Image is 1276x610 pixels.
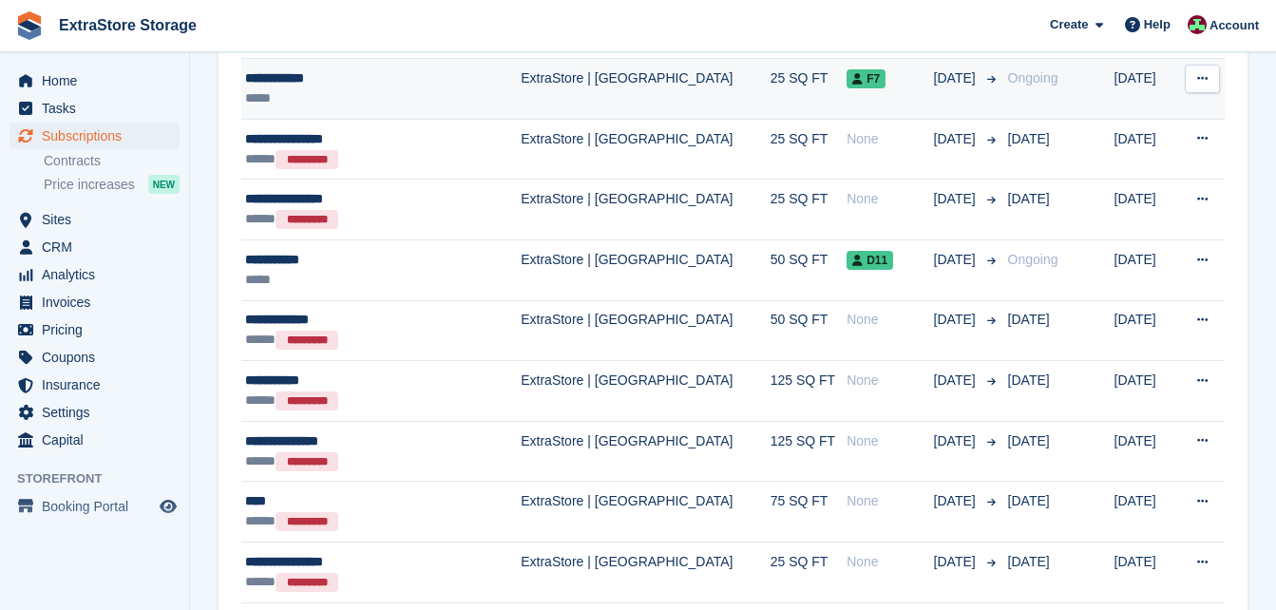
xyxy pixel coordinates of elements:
[934,189,980,209] span: [DATE]
[934,250,980,270] span: [DATE]
[10,234,180,260] a: menu
[1008,493,1050,508] span: [DATE]
[42,206,156,233] span: Sites
[44,174,180,195] a: Price increases NEW
[10,206,180,233] a: menu
[521,361,770,422] td: ExtraStore | [GEOGRAPHIC_DATA]
[771,180,847,240] td: 25 SQ FT
[521,543,770,603] td: ExtraStore | [GEOGRAPHIC_DATA]
[1114,421,1178,482] td: [DATE]
[934,552,980,572] span: [DATE]
[771,300,847,361] td: 50 SQ FT
[1114,240,1178,301] td: [DATE]
[42,493,156,520] span: Booking Portal
[847,552,933,572] div: None
[771,119,847,180] td: 25 SQ FT
[42,427,156,453] span: Capital
[847,129,933,149] div: None
[42,67,156,94] span: Home
[148,175,180,194] div: NEW
[1008,191,1050,206] span: [DATE]
[51,10,204,41] a: ExtraStore Storage
[771,421,847,482] td: 125 SQ FT
[1008,312,1050,327] span: [DATE]
[934,310,980,330] span: [DATE]
[10,493,180,520] a: menu
[847,371,933,391] div: None
[1114,119,1178,180] td: [DATE]
[1008,131,1050,146] span: [DATE]
[44,152,180,170] a: Contracts
[42,261,156,288] span: Analytics
[521,421,770,482] td: ExtraStore | [GEOGRAPHIC_DATA]
[847,251,893,270] span: D11
[44,176,135,194] span: Price increases
[521,119,770,180] td: ExtraStore | [GEOGRAPHIC_DATA]
[521,240,770,301] td: ExtraStore | [GEOGRAPHIC_DATA]
[1114,59,1178,120] td: [DATE]
[1114,300,1178,361] td: [DATE]
[934,431,980,451] span: [DATE]
[15,11,44,40] img: stora-icon-8386f47178a22dfd0bd8f6a31ec36ba5ce8667c1dd55bd0f319d3a0aa187defe.svg
[521,482,770,543] td: ExtraStore | [GEOGRAPHIC_DATA]
[1114,180,1178,240] td: [DATE]
[10,67,180,94] a: menu
[771,482,847,543] td: 75 SQ FT
[42,234,156,260] span: CRM
[934,68,980,88] span: [DATE]
[10,95,180,122] a: menu
[1008,252,1058,267] span: Ongoing
[10,427,180,453] a: menu
[1008,70,1058,86] span: Ongoing
[1114,543,1178,603] td: [DATE]
[1008,372,1050,388] span: [DATE]
[847,189,933,209] div: None
[42,123,156,149] span: Subscriptions
[847,431,933,451] div: None
[1209,16,1259,35] span: Account
[934,491,980,511] span: [DATE]
[847,310,933,330] div: None
[1050,15,1088,34] span: Create
[771,543,847,603] td: 25 SQ FT
[521,180,770,240] td: ExtraStore | [GEOGRAPHIC_DATA]
[521,300,770,361] td: ExtraStore | [GEOGRAPHIC_DATA]
[42,289,156,315] span: Invoices
[847,491,933,511] div: None
[42,344,156,371] span: Coupons
[10,344,180,371] a: menu
[1144,15,1171,34] span: Help
[934,371,980,391] span: [DATE]
[42,316,156,343] span: Pricing
[1114,482,1178,543] td: [DATE]
[10,123,180,149] a: menu
[1114,361,1178,422] td: [DATE]
[42,399,156,426] span: Settings
[10,372,180,398] a: menu
[771,361,847,422] td: 125 SQ FT
[521,59,770,120] td: ExtraStore | [GEOGRAPHIC_DATA]
[934,129,980,149] span: [DATE]
[1008,554,1050,569] span: [DATE]
[157,495,180,518] a: Preview store
[17,469,189,488] span: Storefront
[1008,433,1050,448] span: [DATE]
[10,316,180,343] a: menu
[42,372,156,398] span: Insurance
[10,289,180,315] a: menu
[10,261,180,288] a: menu
[10,399,180,426] a: menu
[42,95,156,122] span: Tasks
[847,69,886,88] span: F7
[771,240,847,301] td: 50 SQ FT
[1188,15,1207,34] img: Chelsea Parker
[771,59,847,120] td: 25 SQ FT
